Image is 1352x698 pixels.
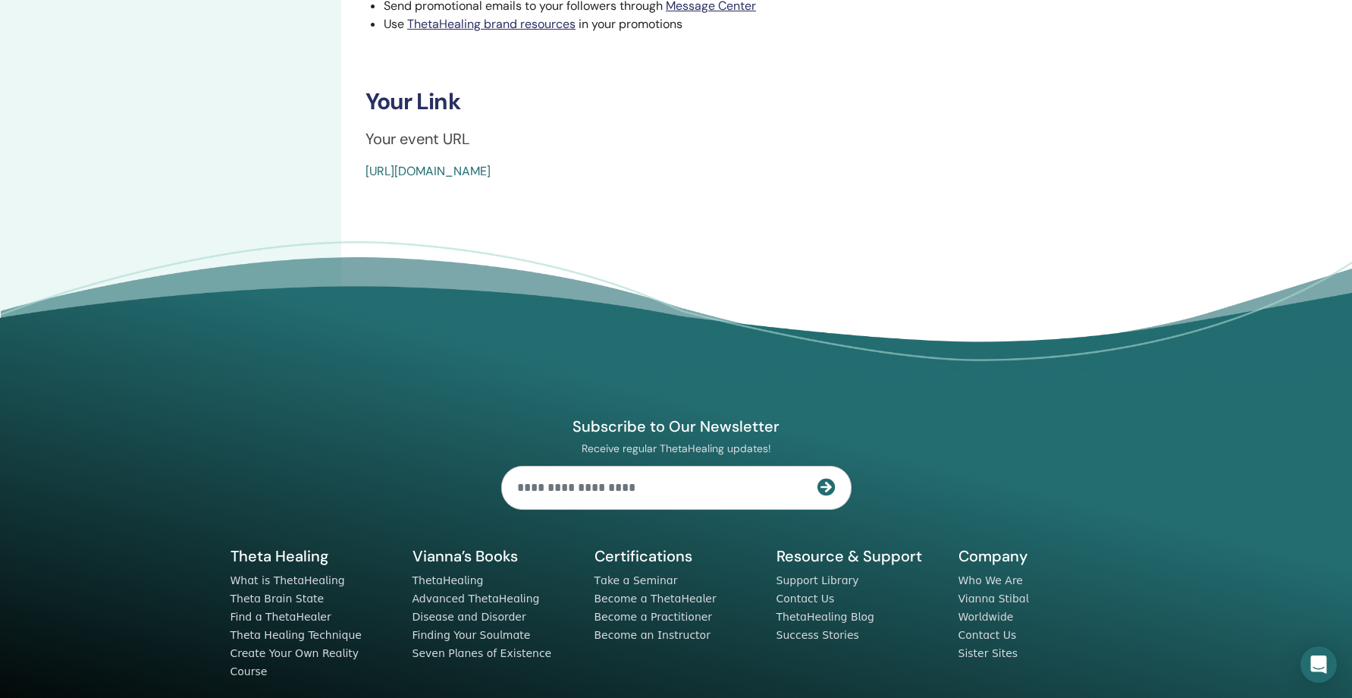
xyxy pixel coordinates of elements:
[413,593,540,605] a: Advanced ThetaHealing
[413,546,576,566] h5: Vianna’s Books
[365,127,1219,150] p: Your event URL
[501,442,852,455] p: Receive regular ThetaHealing updates!
[594,546,758,566] h5: Certifications
[384,15,1219,33] li: Use in your promotions
[958,629,1017,641] a: Contact Us
[776,629,859,641] a: Success Stories
[413,611,526,623] a: Disease and Disorder
[776,574,859,586] a: Support Library
[501,417,852,436] h4: Subscribe to Our Newsletter
[776,611,874,623] a: ThetaHealing Blog
[413,647,552,659] a: Seven Planes of Existence
[365,88,1219,115] h3: Your Link
[413,629,531,641] a: Finding Your Soulmate
[231,593,325,605] a: Theta Brain State
[407,16,576,32] a: ThetaHealing brand resources
[776,546,940,566] h5: Resource & Support
[231,629,362,641] a: Theta Healing Technique
[958,611,1014,623] a: Worldwide
[958,546,1122,566] h5: Company
[594,629,711,641] a: Become an Instructor
[776,593,835,605] a: Contact Us
[231,611,331,623] a: Find a ThetaHealer
[958,574,1023,586] a: Who We Are
[594,593,717,605] a: Become a ThetaHealer
[231,647,359,678] a: Create Your Own Reality Course
[958,593,1029,605] a: Vianna Stibal
[958,647,1018,659] a: Sister Sites
[365,163,491,179] a: [URL][DOMAIN_NAME]
[413,574,484,586] a: ThetaHealing
[231,546,394,566] h5: Theta Healing
[1300,646,1337,683] div: Open Intercom Messenger
[594,611,713,623] a: Become a Practitioner
[231,574,345,586] a: What is ThetaHealing
[594,574,678,586] a: Take a Seminar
